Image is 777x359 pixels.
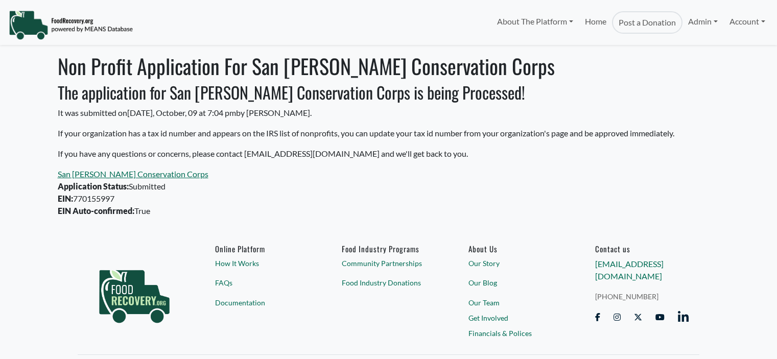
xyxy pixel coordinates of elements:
h6: Food Industry Programs [342,244,435,253]
p: It was submitted on by [PERSON_NAME]. [58,107,720,119]
a: Community Partnerships [342,258,435,269]
p: If your organization has a tax id number and appears on the IRS list of nonprofits, you can updat... [58,127,720,139]
a: [PHONE_NUMBER] [595,291,689,302]
h1: Non Profit Application For San [PERSON_NAME] Conservation Corps [58,54,720,78]
h6: Online Platform [215,244,309,253]
strong: EIN Auto-confirmed: [58,206,134,216]
a: Admin [682,11,723,32]
a: Financials & Polices [468,328,562,339]
a: Home [579,11,611,34]
a: [EMAIL_ADDRESS][DOMAIN_NAME] [595,259,664,281]
a: Post a Donation [612,11,682,34]
a: San [PERSON_NAME] Conservation Corps [58,169,208,179]
strong: Application Status: [58,181,129,191]
a: About The Platform [491,11,579,32]
img: food_recovery_green_logo-76242d7a27de7ed26b67be613a865d9c9037ba317089b267e0515145e5e51427.png [88,244,180,341]
a: Food Industry Donations [342,277,435,288]
a: Our Blog [468,277,562,288]
a: About Us [468,244,562,253]
a: Our Team [468,297,562,308]
p: If you have any questions or concerns, please contact [EMAIL_ADDRESS][DOMAIN_NAME] and we'll get ... [58,148,720,160]
a: How It Works [215,258,309,269]
time: [DATE], October, 09 at 7:04 pm [127,108,236,117]
img: NavigationLogo_FoodRecovery-91c16205cd0af1ed486a0f1a7774a6544ea792ac00100771e7dd3ec7c0e58e41.png [9,10,133,40]
a: Get Involved [468,313,562,323]
a: Our Story [468,258,562,269]
a: Account [724,11,771,32]
div: Submitted 770155997 True [52,168,376,217]
a: Documentation [215,297,309,308]
h2: The application for San [PERSON_NAME] Conservation Corps is being Processed! [58,83,720,102]
h6: Contact us [595,244,689,253]
a: FAQs [215,277,309,288]
strong: EIN: [58,194,73,203]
